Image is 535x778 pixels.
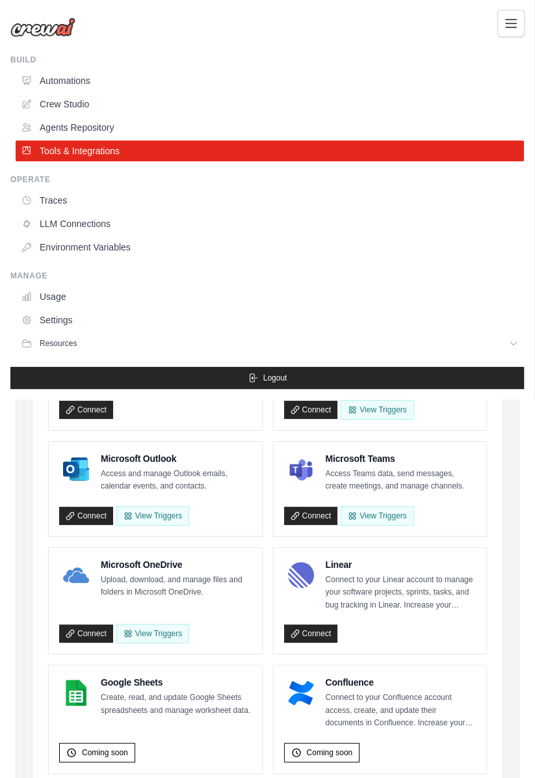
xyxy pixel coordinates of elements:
[10,271,524,281] div: Manage
[16,70,524,91] a: Automations
[16,94,524,114] a: Crew Studio
[16,190,524,211] a: Traces
[16,141,524,161] a: Tools & Integrations
[16,286,524,307] a: Usage
[263,373,287,383] span: Logout
[10,174,524,185] div: Operate
[16,213,524,234] a: LLM Connections
[10,367,524,389] button: Logout
[497,10,525,37] button: Toggle navigation
[10,18,75,37] img: Logo
[40,338,77,349] span: Resources
[16,237,524,258] a: Environment Variables
[16,117,524,138] a: Agents Repository
[16,310,524,330] a: Settings
[10,55,524,65] div: Build
[16,333,524,354] button: Resources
